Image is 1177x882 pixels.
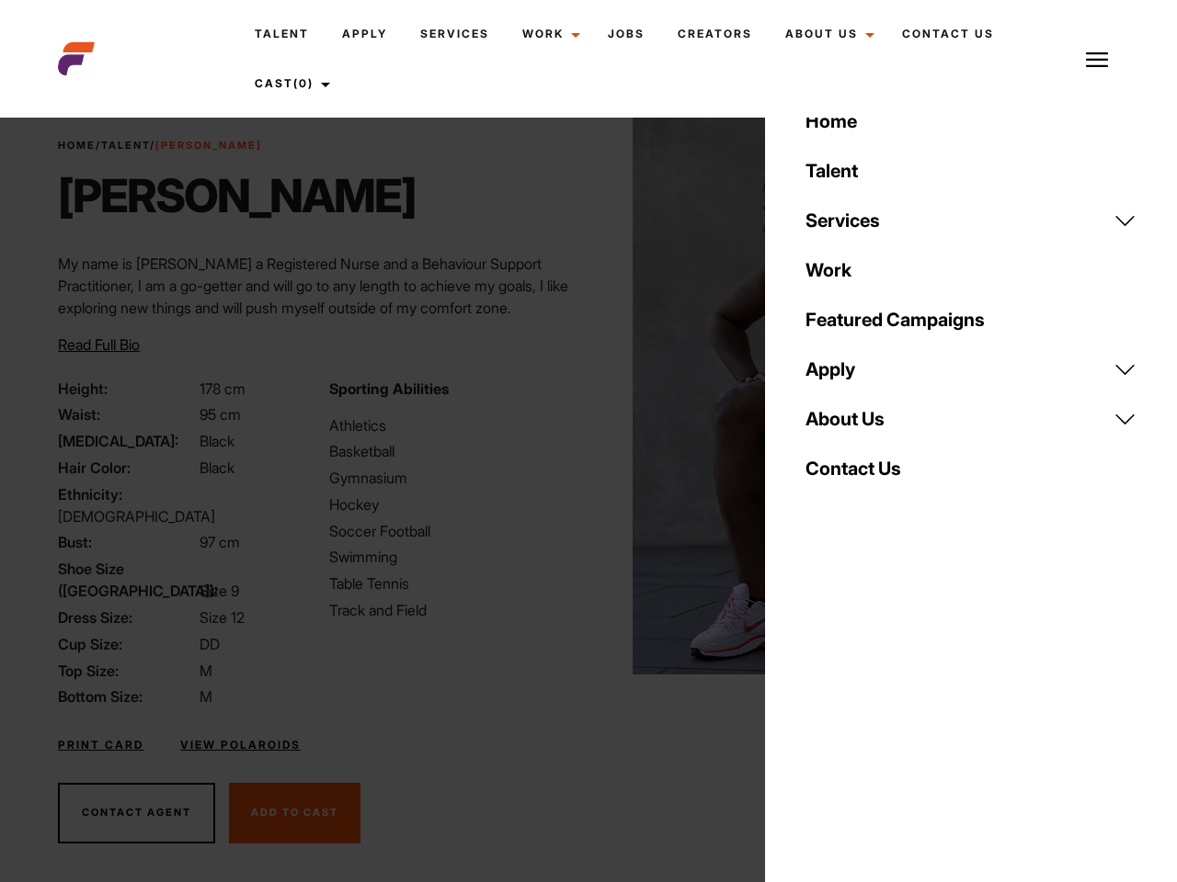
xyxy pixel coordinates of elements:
span: / / [58,138,262,153]
span: Shoe Size ([GEOGRAPHIC_DATA]): [58,558,196,602]
span: Read Full Bio [58,335,140,354]
span: 95 cm [200,405,241,424]
span: Black [200,458,234,477]
button: Add To Cast [229,783,360,843]
a: Cast(0) [238,59,341,108]
a: Apply [326,9,404,59]
span: 178 cm [200,379,246,398]
li: Soccer Football [329,520,577,542]
span: Size 9 [200,582,239,600]
span: M [200,687,212,706]
a: About Us [769,9,886,59]
span: 97 cm [200,533,240,551]
span: Bust: [58,531,196,553]
a: Print Card [58,737,143,753]
li: Basketball [329,440,577,462]
a: Services [404,9,506,59]
li: Hockey [329,493,577,515]
span: Size 12 [200,608,245,627]
a: Work [794,245,1148,295]
a: View Polaroids [180,737,301,753]
strong: Sporting Abilities [329,379,449,398]
li: Athletics [329,414,577,436]
a: Contact Us [794,444,1148,493]
span: Height: [58,378,196,400]
span: M [200,661,212,680]
span: Dress Size: [58,606,196,628]
span: Black [200,432,234,450]
span: Top Size: [58,660,196,682]
li: Swimming [329,546,577,568]
a: Talent [238,9,326,59]
span: DD [200,635,220,653]
a: Jobs [591,9,661,59]
li: Table Tennis [329,572,577,594]
a: Home [58,139,96,152]
span: Cup Size: [58,633,196,655]
strong: [PERSON_NAME] [155,139,262,152]
button: Read Full Bio [58,334,140,356]
a: Home [794,96,1148,146]
img: cropped-aefm-brand-fav-22-square.png [58,40,95,77]
a: Services [794,196,1148,245]
span: Add To Cast [251,806,338,819]
span: [DEMOGRAPHIC_DATA] [58,507,215,526]
span: Hair Color: [58,457,196,479]
img: Burger icon [1086,49,1108,71]
a: Apply [794,345,1148,394]
li: Gymnasium [329,467,577,489]
li: Track and Field [329,599,577,621]
a: Featured Campaigns [794,295,1148,345]
span: Waist: [58,403,196,425]
a: Work [506,9,591,59]
button: Contact Agent [58,783,215,843]
a: Talent [794,146,1148,196]
a: Talent [101,139,150,152]
a: About Us [794,394,1148,444]
a: Contact Us [886,9,1011,59]
a: Creators [661,9,769,59]
span: (0) [293,76,314,90]
span: Ethnicity: [58,483,196,505]
span: [MEDICAL_DATA]: [58,430,196,452]
span: My name is [PERSON_NAME] a Registered Nurse and a Behaviour Support Practitioner, I am a go-gette... [58,254,568,317]
span: Bottom Size: [58,685,196,707]
h1: [PERSON_NAME] [58,168,416,223]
